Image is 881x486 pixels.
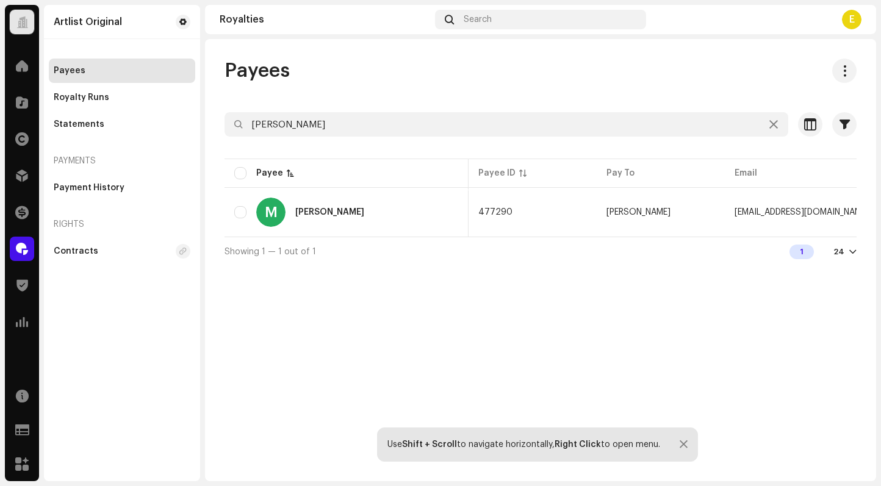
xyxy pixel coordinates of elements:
strong: Right Click [555,440,601,449]
input: Search [225,112,788,137]
re-m-nav-item: Statements [49,112,195,137]
div: Use to navigate horizontally, to open menu. [387,440,660,449]
re-m-nav-item: Contracts [49,239,195,263]
div: Contracts [54,246,98,256]
span: max.rv1@gmail.com [735,208,869,216]
strong: Shift + Scroll [402,440,457,449]
div: Royalty Runs [54,93,109,102]
span: Payees [225,59,290,83]
div: Payment History [54,183,124,193]
div: Payee [256,167,283,179]
div: 1 [789,245,814,259]
span: Maxime Joseph Hervé [606,208,671,216]
re-m-nav-item: Royalty Runs [49,85,195,110]
span: Showing 1 — 1 out of 1 [225,248,316,256]
div: E [842,10,861,29]
div: Statements [54,120,104,129]
re-a-nav-header: Rights [49,210,195,239]
div: Artlist Original [54,17,122,27]
span: Search [464,15,492,24]
re-m-nav-item: Payees [49,59,195,83]
div: 24 [833,247,844,257]
span: 477290 [478,208,512,216]
div: Payee ID [478,167,516,179]
re-a-nav-header: Payments [49,146,195,176]
div: Payees [54,66,85,76]
div: Royalties [220,15,430,24]
re-m-nav-item: Payment History [49,176,195,200]
div: Maxime Joseph Hervé [295,208,364,216]
div: M [256,198,286,227]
